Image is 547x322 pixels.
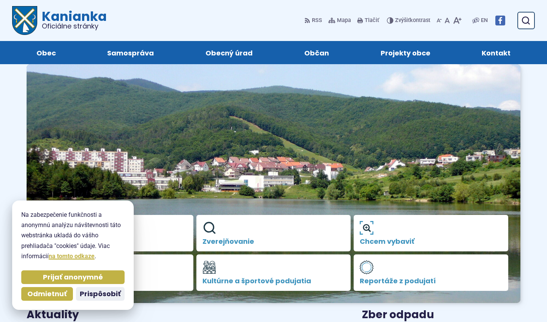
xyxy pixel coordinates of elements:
span: kontrast [395,17,430,24]
span: Obecný úrad [206,41,253,64]
span: Zverejňovanie [202,238,345,245]
button: Tlačiť [356,13,381,28]
a: Kultúrne a športové podujatia [196,254,351,291]
span: Prispôsobiť [80,290,121,298]
button: Prijať anonymné [21,270,125,284]
button: Zmenšiť veľkosť písma [435,13,443,28]
img: Prejsť na Facebook stránku [495,16,505,25]
button: Nastaviť pôvodnú veľkosť písma [443,13,451,28]
a: Samospráva [89,41,172,64]
button: Zvýšiťkontrast [387,13,432,28]
a: Mapa [327,13,353,28]
a: Zverejňovanie [196,215,351,251]
span: Kultúrne a športové podujatia [202,277,345,285]
span: Občan [304,41,329,64]
button: Prispôsobiť [76,287,125,301]
span: RSS [312,16,322,25]
a: Kontakt [463,41,529,64]
a: Reportáže z podujatí [354,254,508,291]
span: Zvýšiť [395,17,410,24]
span: Oficiálne stránky [42,23,107,30]
a: RSS [304,13,324,28]
h1: Kanianka [37,10,107,30]
span: Kontakt [482,41,511,64]
a: Občan [286,41,347,64]
span: Samospráva [107,41,154,64]
a: Obecný úrad [187,41,271,64]
span: Chcem vybaviť [360,238,502,245]
h3: Aktuality [27,309,79,321]
a: Projekty obce [362,41,449,64]
a: Chcem vybaviť [354,215,508,251]
span: Projekty obce [381,41,430,64]
span: Reportáže z podujatí [360,277,502,285]
h3: Zber odpadu [362,309,520,321]
a: Logo Kanianka, prejsť na domovskú stránku. [12,6,107,35]
span: Tlačiť [365,17,379,24]
span: Obec [36,41,56,64]
a: Obec [18,41,74,64]
p: Na zabezpečenie funkčnosti a anonymnú analýzu návštevnosti táto webstránka ukladá do vášho prehli... [21,210,125,261]
span: Mapa [337,16,351,25]
a: EN [479,16,489,25]
span: Odmietnuť [27,290,67,298]
button: Zväčšiť veľkosť písma [451,13,463,28]
button: Odmietnuť [21,287,73,301]
img: Prejsť na domovskú stránku [12,6,37,35]
span: EN [481,16,488,25]
a: na tomto odkaze [49,253,95,260]
span: Prijať anonymné [43,273,103,282]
